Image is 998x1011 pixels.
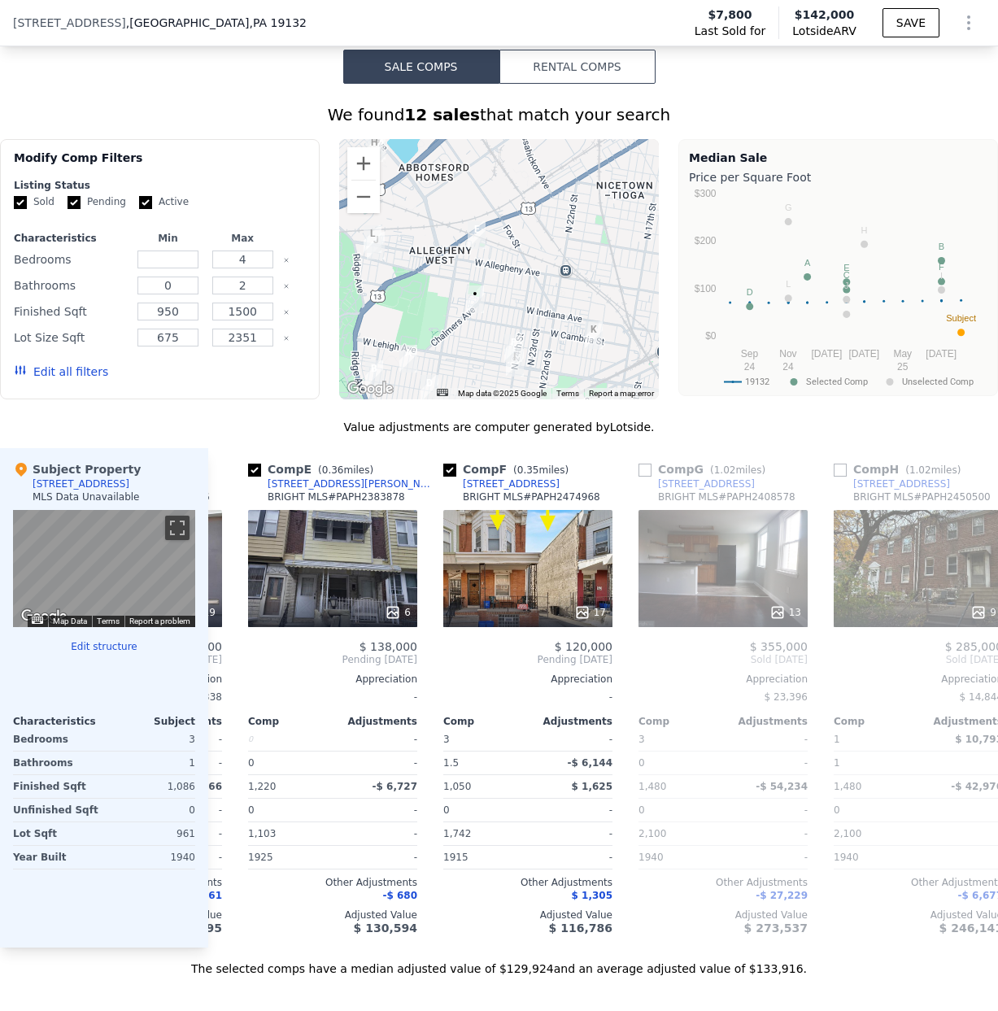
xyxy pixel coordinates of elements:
span: 0.35 [517,464,539,476]
span: $ 355,000 [750,640,808,653]
div: [STREET_ADDRESS] [853,477,950,490]
div: Adjustments [723,715,808,728]
div: Min [134,232,203,245]
button: Rental Comps [499,50,656,84]
text: I [940,271,943,281]
div: Comp H [834,461,967,477]
div: 2451 N 33rd St [365,360,383,388]
div: Other Adjustments [248,876,417,889]
span: 1,050 [443,781,471,792]
div: Subject Property [13,461,141,477]
text: E [843,263,849,272]
span: $ 23,396 [765,691,808,703]
div: Adjusted Value [638,909,808,922]
div: 3341 Indian Queen Ln [365,134,383,162]
text: May [893,348,912,360]
span: 3 [638,734,645,745]
div: 1,086 [107,775,195,798]
div: Bedrooms [14,248,128,271]
div: 1 [834,752,915,774]
span: $ 273,537 [744,922,808,935]
div: 2432 N 29th St [421,375,438,403]
div: - [726,799,808,821]
button: SAVE [883,8,939,37]
div: 1940 [107,846,195,869]
a: [STREET_ADDRESS] [834,477,950,490]
span: , [GEOGRAPHIC_DATA] [126,15,307,31]
img: Google [17,606,71,627]
div: 1.5 [443,752,525,774]
div: 3117 N SHEDWICK STREET [364,225,381,253]
div: Street View [13,510,195,627]
span: -$ 27,229 [756,890,808,901]
text: Unselected Comp [902,377,974,387]
text: Sep [741,348,759,360]
text: 24 [782,361,794,373]
span: 2,100 [834,828,861,839]
div: Finished Sqft [13,775,101,798]
strong: 12 sales [404,105,480,124]
div: Comp [834,715,918,728]
div: Appreciation [443,673,612,686]
span: -$ 6,727 [373,781,417,792]
div: 9 [970,604,996,621]
span: 0 [248,804,255,816]
text: C [843,270,850,280]
span: $7,800 [708,7,752,23]
div: Comp [638,715,723,728]
div: Unfinished Sqft [13,799,101,821]
div: - [726,728,808,751]
div: 0 [248,728,329,751]
div: 1 [107,752,195,774]
div: - [248,686,417,708]
div: MLS Data Unavailable [33,490,140,503]
div: 2559 N 31st St [399,345,417,373]
text: A [804,258,811,268]
span: $ 1,625 [572,781,612,792]
span: 1.02 [909,464,931,476]
a: [STREET_ADDRESS][PERSON_NAME] [248,477,437,490]
label: Sold [14,195,54,209]
div: Comp F [443,461,575,477]
text: G [785,203,792,212]
div: Other Adjustments [443,876,612,889]
span: 0 [443,804,450,816]
div: 0 [638,752,720,774]
div: 0 [107,799,195,821]
div: Comp E [248,461,380,477]
span: 1,220 [248,781,276,792]
span: $ 120,000 [555,640,612,653]
div: Adjustments [528,715,612,728]
div: 2716-18 N 24TH STREET [504,334,522,362]
div: 13 [769,604,801,621]
text: $300 [695,188,717,199]
div: - [336,752,417,774]
div: Bathrooms [13,752,101,774]
div: Price per Square Foot [689,166,987,189]
div: 2845 N Garnet St [585,321,603,349]
div: [STREET_ADDRESS] [33,477,129,490]
text: $200 [695,235,717,246]
a: [STREET_ADDRESS] [638,477,755,490]
span: Sold [DATE] [638,653,808,666]
text: B [939,242,944,251]
span: -$ 680 [382,890,417,901]
a: Report a problem [129,617,190,625]
span: 1,103 [248,828,276,839]
div: 3405 W Clearfield St [367,232,385,259]
div: Lot Sqft [13,822,101,845]
div: 3331 Indian Queen Ln [368,132,386,159]
div: - [726,752,808,774]
span: ( miles) [312,464,380,476]
div: - [531,846,612,869]
button: Clear [283,309,290,316]
div: Characteristics [13,715,104,728]
div: 1940 [638,846,720,869]
input: Active [139,196,152,209]
text: 24 [744,361,756,373]
svg: A chart. [689,189,987,392]
div: Other Adjustments [638,876,808,889]
text: F [939,262,944,272]
div: 961 [107,822,195,845]
text: L [786,279,791,289]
